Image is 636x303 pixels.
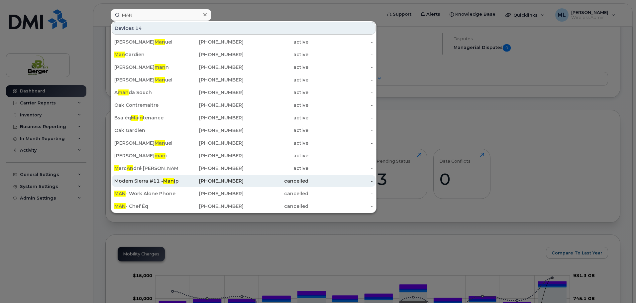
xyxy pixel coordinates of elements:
[179,76,244,83] div: [PHONE_NUMBER]
[131,115,138,121] span: Ma
[163,178,174,184] span: Man
[155,39,165,45] span: Man
[179,39,244,45] div: [PHONE_NUMBER]
[155,153,165,159] span: man
[244,89,308,96] div: active
[244,64,308,71] div: active
[112,188,375,200] a: MAN- Work Alone Phone[PHONE_NUMBER]cancelled-
[179,114,244,121] div: [PHONE_NUMBER]
[114,178,179,184] div: Modem Sierra #11 - (p-e)
[112,99,375,111] a: Oak Contremaitre[PHONE_NUMBER]active-
[308,102,373,108] div: -
[244,76,308,83] div: active
[308,165,373,172] div: -
[114,127,179,134] div: Oak Gardien
[112,137,375,149] a: [PERSON_NAME]Manuel[PHONE_NUMBER]active-
[308,203,373,210] div: -
[244,190,308,197] div: cancelled
[308,140,373,146] div: -
[244,152,308,159] div: active
[112,175,375,187] a: Modem Sierra #11 -Man(p-e)[PHONE_NUMBER]cancelled-
[112,112,375,124] a: Bsa éqMaintenance[PHONE_NUMBER]active-
[179,152,244,159] div: [PHONE_NUMBER]
[244,165,308,172] div: active
[111,9,211,21] input: Find something...
[308,190,373,197] div: -
[112,61,375,73] a: [PERSON_NAME]mann[PHONE_NUMBER]active-
[112,22,375,35] div: Devices
[112,124,375,136] a: Oak Gardien[PHONE_NUMBER]active-
[114,64,179,71] div: [PERSON_NAME] n
[112,49,375,61] a: ManGardien[PHONE_NUMBER]active-
[179,140,244,146] div: [PHONE_NUMBER]
[308,64,373,71] div: -
[308,89,373,96] div: -
[308,127,373,134] div: -
[114,39,179,45] div: [PERSON_NAME] uel
[244,39,308,45] div: active
[179,89,244,96] div: [PHONE_NUMBER]
[179,190,244,197] div: [PHONE_NUMBER]
[179,203,244,210] div: [PHONE_NUMBER]
[244,127,308,134] div: active
[114,52,125,58] span: Man
[114,114,179,121] div: Bsa éq i tenance
[308,114,373,121] div: -
[179,127,244,134] div: [PHONE_NUMBER]
[114,102,179,108] div: Oak Contremaitre
[112,200,375,212] a: MAN- Chef Éq[PHONE_NUMBER]cancelled-
[114,140,179,146] div: [PERSON_NAME] uel
[179,178,244,184] div: [PHONE_NUMBER]
[308,51,373,58] div: -
[114,76,179,83] div: [PERSON_NAME] uel
[155,77,165,83] span: Man
[114,203,179,210] div: - Chef Éq
[179,51,244,58] div: [PHONE_NUMBER]
[140,115,143,121] span: n
[308,178,373,184] div: -
[308,152,373,159] div: -
[179,165,244,172] div: [PHONE_NUMBER]
[244,203,308,210] div: cancelled
[308,39,373,45] div: -
[114,51,179,58] div: Gardien
[244,51,308,58] div: active
[155,64,165,70] span: man
[114,190,179,197] div: - Work Alone Phone
[112,162,375,174] a: MarcAndré [PERSON_NAME][PHONE_NUMBER]active-
[135,25,142,32] span: 14
[114,165,119,171] span: M
[155,140,165,146] span: Man
[112,74,375,86] a: [PERSON_NAME]Manuel[PHONE_NUMBER]active-
[127,165,133,171] span: An
[179,102,244,108] div: [PHONE_NUMBER]
[114,152,179,159] div: [PERSON_NAME] i
[118,89,129,95] span: man
[244,178,308,184] div: cancelled
[244,140,308,146] div: active
[114,203,126,209] span: MAN
[244,102,308,108] div: active
[112,150,375,162] a: [PERSON_NAME]mani[PHONE_NUMBER]active-
[114,191,126,197] span: MAN
[112,86,375,98] a: Amanda Souch[PHONE_NUMBER]active-
[308,76,373,83] div: -
[244,114,308,121] div: active
[114,165,179,172] div: arc dré [PERSON_NAME]
[114,89,179,96] div: A da Souch
[179,64,244,71] div: [PHONE_NUMBER]
[112,36,375,48] a: [PERSON_NAME]Manuel[PHONE_NUMBER]active-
